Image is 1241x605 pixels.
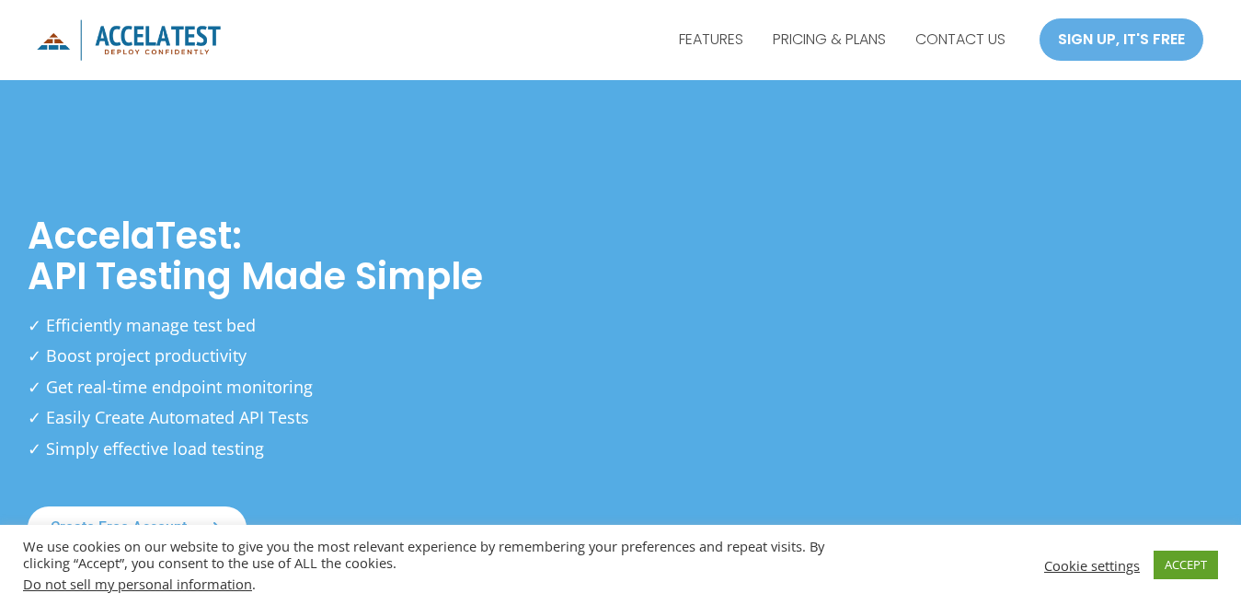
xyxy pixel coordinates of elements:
[664,17,758,63] a: FEATURES
[23,538,859,592] div: We use cookies on our website to give you the most relevant experience by remembering your prefer...
[51,520,187,535] span: Create free account
[1039,17,1204,62] a: SIGN UP, IT'S FREE
[28,506,247,549] a: Create free account
[23,576,859,592] div: .
[758,17,901,63] a: PRICING & PLANS
[37,29,221,49] a: AccelaTest
[1154,551,1218,579] a: ACCEPT
[1044,557,1140,574] a: Cookie settings
[664,17,1020,63] nav: Site Navigation
[23,575,252,593] a: Do not sell my personal information
[28,310,455,464] p: ✓ Efficiently manage test bed ✓ Boost project productivity ✓ Get real-time endpoint monitoring ✓ ...
[901,17,1020,63] a: CONTACT US
[28,215,603,297] h1: AccelaTest: API Testing Made Simple
[37,19,221,61] img: icon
